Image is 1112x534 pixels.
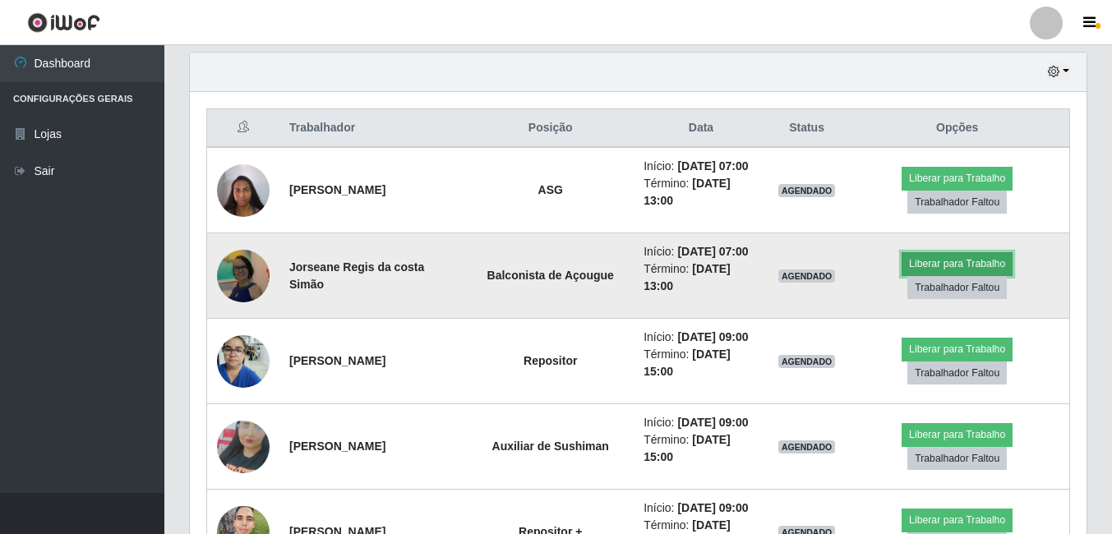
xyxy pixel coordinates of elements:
button: Liberar para Trabalho [902,338,1013,361]
th: Posição [467,109,634,148]
time: [DATE] 07:00 [677,159,748,173]
button: Liberar para Trabalho [902,167,1013,190]
span: AGENDADO [778,184,836,197]
strong: [PERSON_NAME] [289,440,385,453]
li: Início: [644,499,759,517]
li: Término: [644,346,759,380]
img: CoreUI Logo [27,12,100,33]
strong: Repositor [524,354,577,367]
li: Término: [644,260,759,295]
button: Liberar para Trabalho [902,423,1013,446]
img: 1739889860318.jpeg [217,400,270,494]
th: Opções [845,109,1069,148]
button: Trabalhador Faltou [907,361,1007,384]
li: Término: [644,431,759,466]
li: Início: [644,158,759,175]
time: [DATE] 07:00 [677,245,748,258]
li: Início: [644,329,759,346]
span: AGENDADO [778,355,836,368]
button: Trabalhador Faltou [907,191,1007,214]
li: Início: [644,243,759,260]
span: AGENDADO [778,269,836,283]
button: Liberar para Trabalho [902,509,1013,532]
img: 1664803341239.jpeg [217,155,270,225]
strong: Auxiliar de Sushiman [492,440,609,453]
time: [DATE] 09:00 [677,501,748,514]
span: AGENDADO [778,440,836,453]
strong: Balconista de Açougue [487,269,614,282]
time: [DATE] 09:00 [677,416,748,429]
img: 1747872816580.jpeg [217,326,270,396]
th: Data [634,109,768,148]
button: Trabalhador Faltou [907,276,1007,299]
img: 1681351317309.jpeg [217,247,270,304]
button: Liberar para Trabalho [902,252,1013,275]
li: Término: [644,175,759,209]
strong: Jorseane Regis da costa Simão [289,260,424,291]
li: Início: [644,414,759,431]
strong: [PERSON_NAME] [289,183,385,196]
strong: [PERSON_NAME] [289,354,385,367]
strong: ASG [538,183,563,196]
th: Status [768,109,846,148]
button: Trabalhador Faltou [907,447,1007,470]
time: [DATE] 09:00 [677,330,748,343]
th: Trabalhador [279,109,467,148]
